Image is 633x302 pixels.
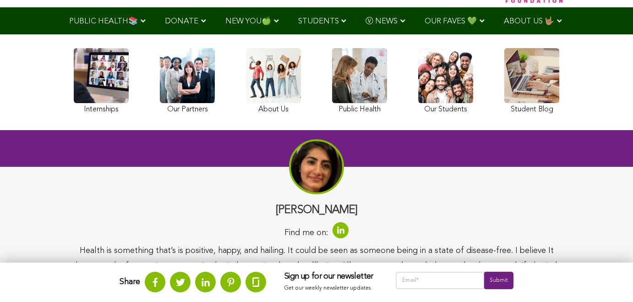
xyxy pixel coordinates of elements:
[366,17,398,25] span: Ⓥ NEWS
[284,284,377,294] p: Get our weekly newsletter updates.
[69,17,138,25] span: PUBLIC HEALTH📚
[284,225,328,240] span: Find me on:
[120,278,140,286] strong: Share
[425,17,477,25] span: OUR FAVES 💚
[71,203,562,218] h3: [PERSON_NAME]
[225,17,271,25] span: NEW YOU🍏
[504,17,554,25] span: ABOUT US 🤟🏽
[165,17,198,25] span: DONATE
[284,272,377,282] h3: Sign up for our newsletter
[484,272,513,289] input: Submit
[71,243,562,288] div: Health is something that’s is positive, happy, and hailing. It could be seen as someone being in ...
[252,277,259,287] img: glassdoor.svg
[298,17,339,25] span: STUDENTS
[587,258,633,302] iframe: Chat Widget
[55,7,578,34] div: Navigation Menu
[396,272,484,289] input: Email*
